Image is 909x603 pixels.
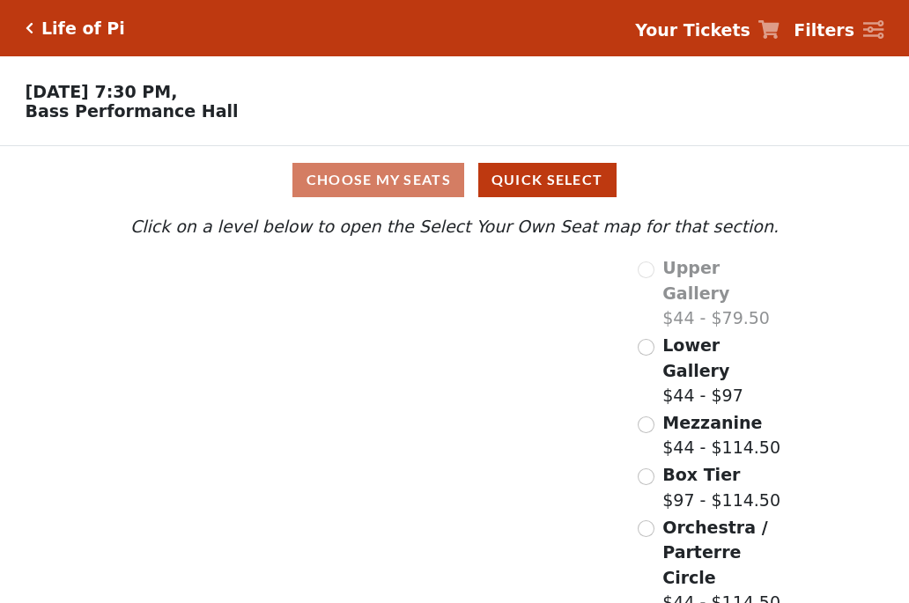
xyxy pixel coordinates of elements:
[478,163,617,197] button: Quick Select
[662,335,729,380] span: Lower Gallery
[288,386,492,497] path: Box Tier - Seats Available: 8
[662,410,780,460] label: $44 - $114.50
[635,18,780,43] a: Your Tickets
[662,413,762,432] span: Mezzanine
[26,22,33,34] a: Click here to go back to filters
[212,264,413,313] path: Upper Gallery - Seats Available: 0
[126,214,783,239] p: Click on a level below to open the Select Your Own Seat map for that section.
[794,20,854,40] strong: Filters
[41,18,125,39] h5: Life of Pi
[662,462,780,512] label: $97 - $114.50
[323,431,527,554] path: Orchestra / Parterre Circle - Seats Available: 8
[635,20,750,40] strong: Your Tickets
[662,333,783,408] label: $44 - $97
[662,518,767,587] span: Orchestra / Parterre Circle
[662,255,783,331] label: $44 - $79.50
[228,304,440,371] path: Lower Gallery - Seats Available: 98
[662,258,729,303] span: Upper Gallery
[794,18,883,43] a: Filters
[662,465,740,484] span: Box Tier
[253,335,467,444] path: Mezzanine - Seats Available: 34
